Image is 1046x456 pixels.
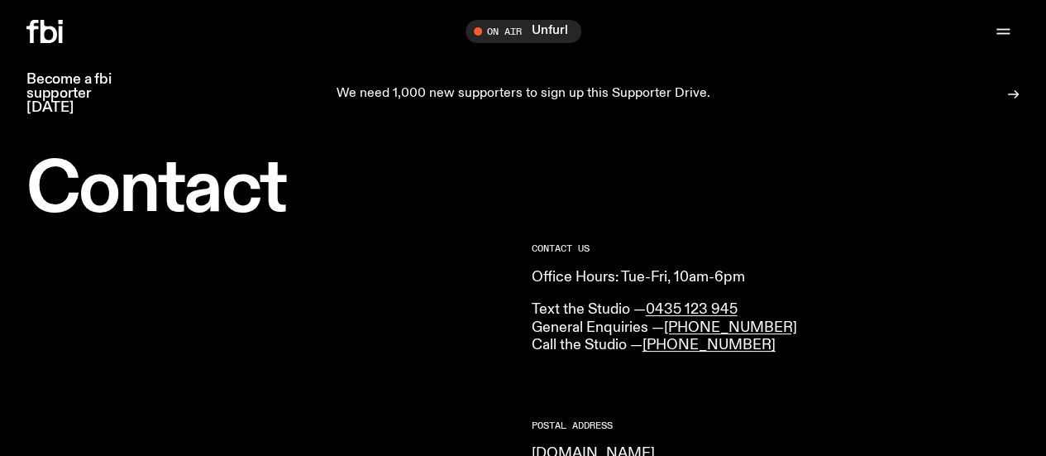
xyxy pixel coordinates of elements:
h2: Postal Address [532,421,1020,430]
h2: CONTACT US [532,244,1020,253]
p: We need 1,000 new supporters to sign up this Supporter Drive. [337,87,710,102]
a: [PHONE_NUMBER] [642,338,776,353]
p: Office Hours: Tue-Fri, 10am-6pm [532,269,1020,287]
h3: Become a fbi supporter [DATE] [26,73,132,115]
a: [PHONE_NUMBER] [664,320,797,335]
a: 0435 123 945 [646,302,738,317]
p: Text the Studio — General Enquiries — Call the Studio — [532,301,1020,355]
button: On AirUnfurl [466,20,581,43]
h1: Contact [26,157,515,224]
